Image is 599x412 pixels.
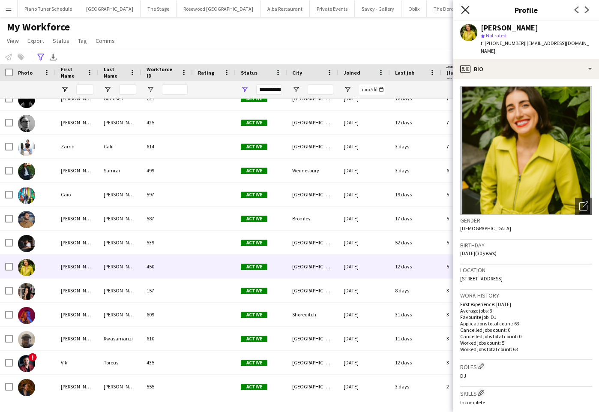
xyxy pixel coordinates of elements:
button: Open Filter Menu [61,86,69,93]
button: Private Events [310,0,355,17]
img: Maria Hanlon [18,259,35,276]
div: 12 days [390,351,441,374]
span: [DEMOGRAPHIC_DATA] [460,225,511,232]
img: Daniel Blenman [18,235,35,252]
div: [DATE] [338,111,390,134]
div: 539 [141,231,193,254]
button: Open Filter Menu [147,86,154,93]
div: 609 [141,303,193,326]
p: First experience: [DATE] [460,301,592,307]
div: [GEOGRAPHIC_DATA] [287,351,338,374]
button: Alba Restaurant [261,0,310,17]
div: [PERSON_NAME] [56,375,99,398]
div: 3 days [390,159,441,182]
span: Workforce ID [147,66,177,79]
button: Rosewood [GEOGRAPHIC_DATA] [177,0,261,17]
span: Active [241,312,267,318]
div: [GEOGRAPHIC_DATA] [287,231,338,254]
div: [DATE] [338,135,390,158]
span: t. [PHONE_NUMBER] [481,40,525,46]
span: Active [241,288,267,294]
span: Active [241,384,267,390]
div: [DATE] [338,327,390,350]
div: [DATE] [338,279,390,302]
div: Open photos pop-in [575,198,592,215]
img: Matthew Hayman [18,115,35,132]
div: 8 days [390,279,441,302]
p: Favourite job: DJ [460,314,592,320]
div: [PERSON_NAME] [99,255,141,278]
button: [GEOGRAPHIC_DATA] [79,0,141,17]
div: [PERSON_NAME] [99,231,141,254]
div: Samrai [99,159,141,182]
div: 157 [141,279,193,302]
span: Active [241,336,267,342]
span: Active [241,120,267,126]
img: Caio Cenci Marin [18,187,35,204]
span: City [292,69,302,76]
div: Calif [99,135,141,158]
p: Worked jobs total count: 63 [460,346,592,352]
div: [DATE] [338,183,390,206]
img: Charlie Kelly [18,211,35,228]
div: Bio [453,59,599,79]
div: 52 days [390,231,441,254]
h3: Profile [453,4,599,15]
button: Oblix [401,0,427,17]
div: 5 [441,183,493,206]
img: Vik Toreus [18,355,35,372]
span: Active [241,240,267,246]
h3: Birthday [460,241,592,249]
span: Status [241,69,258,76]
div: 6 [441,159,493,182]
span: Active [241,216,267,222]
img: Sami Samrai [18,163,35,180]
div: [DATE] [338,375,390,398]
img: Zarrin Calif [18,139,35,156]
span: First Name [61,66,83,79]
p: Incomplete [460,399,592,406]
div: 610 [141,327,193,350]
div: [GEOGRAPHIC_DATA] [287,327,338,350]
span: | [EMAIL_ADDRESS][DOMAIN_NAME] [481,40,589,54]
input: Joined Filter Input [359,84,385,95]
span: Active [241,144,267,150]
div: [DATE] [338,231,390,254]
div: [PERSON_NAME] [56,159,99,182]
div: 614 [141,135,193,158]
div: 3 [441,303,493,326]
div: Shoreditch [287,303,338,326]
span: Tag [78,37,87,45]
span: Status [53,37,69,45]
span: [STREET_ADDRESS] [460,275,503,282]
div: [PERSON_NAME] [99,279,141,302]
div: 7 [441,111,493,134]
div: 3 [441,279,493,302]
p: Cancelled jobs count: 0 [460,327,592,333]
div: 597 [141,183,193,206]
div: [GEOGRAPHIC_DATA] [287,135,338,158]
div: [GEOGRAPHIC_DATA] [287,111,338,134]
div: 499 [141,159,193,182]
span: Active [241,96,267,102]
div: [PERSON_NAME] [99,111,141,134]
p: Average jobs: 3 [460,307,592,314]
div: 425 [141,111,193,134]
div: 12 days [390,111,441,134]
div: [PERSON_NAME] [56,327,99,350]
button: The Dorchester Promenade [427,0,501,17]
button: Savoy - Gallery [355,0,401,17]
h3: Gender [460,217,592,224]
div: [GEOGRAPHIC_DATA] [287,183,338,206]
div: [PERSON_NAME] [56,303,99,326]
div: Bundsen [99,87,141,110]
button: Open Filter Menu [344,86,351,93]
button: Piano Tuner Schedule [18,0,79,17]
div: [GEOGRAPHIC_DATA] [287,255,338,278]
div: Zarrin [56,135,99,158]
div: 2 [441,375,493,398]
a: View [3,35,22,46]
div: [PERSON_NAME] [99,303,141,326]
button: Open Filter Menu [292,86,300,93]
a: Tag [75,35,90,46]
